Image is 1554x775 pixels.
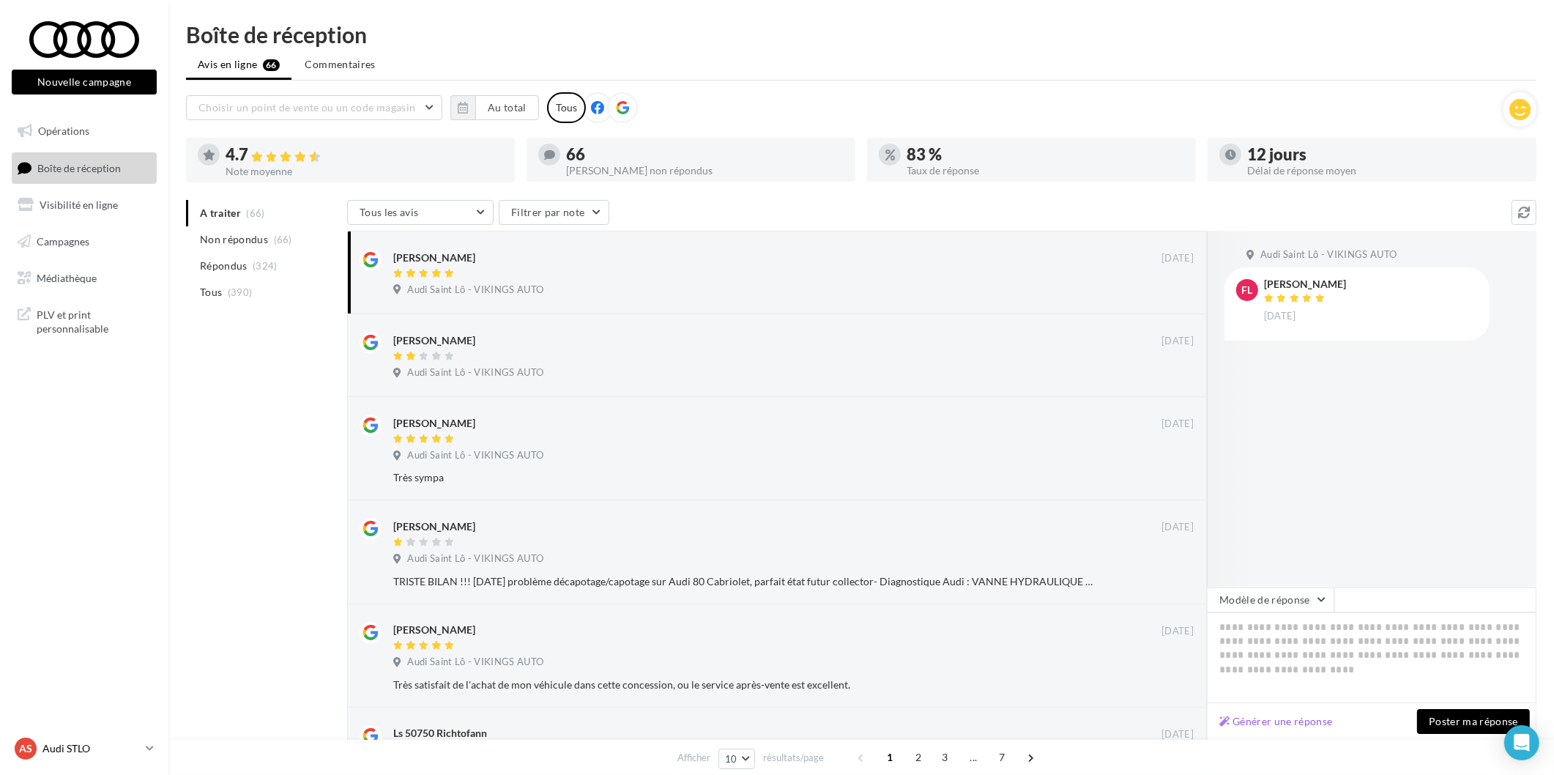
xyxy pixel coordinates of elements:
[1161,521,1194,534] span: [DATE]
[253,260,278,272] span: (324)
[37,161,121,174] span: Boîte de réception
[407,283,543,297] span: Audi Saint Lô - VIKINGS AUTO
[347,200,494,225] button: Tous les avis
[38,125,89,137] span: Opérations
[475,95,539,120] button: Au total
[12,735,157,763] a: AS Audi STLO
[1264,310,1296,323] span: [DATE]
[360,206,419,218] span: Tous les avis
[450,95,539,120] button: Au total
[907,746,930,769] span: 2
[907,147,1184,163] div: 83 %
[274,234,292,245] span: (66)
[407,552,543,566] span: Audi Saint Lô - VIKINGS AUTO
[393,519,475,534] div: [PERSON_NAME]
[200,285,222,300] span: Tous
[1161,625,1194,638] span: [DATE]
[19,741,32,756] span: AS
[407,449,543,462] span: Audi Saint Lô - VIKINGS AUTO
[933,746,956,769] span: 3
[907,166,1184,176] div: Taux de réponse
[9,299,160,342] a: PLV et print personnalisable
[990,746,1014,769] span: 7
[393,416,475,431] div: [PERSON_NAME]
[677,751,710,765] span: Afficher
[1504,725,1539,760] div: Open Intercom Messenger
[200,232,268,247] span: Non répondus
[42,741,140,756] p: Audi STLO
[566,166,844,176] div: [PERSON_NAME] non répondus
[393,574,1098,589] div: TRISTE BILAN !!! [DATE] problème décapotage/capotage sur Audi 80 Cabriolet, parfait état futur co...
[226,166,503,177] div: Note moyenne
[228,286,253,298] span: (390)
[1161,252,1194,265] span: [DATE]
[186,95,442,120] button: Choisir un point de vente ou un code magasin
[12,70,157,94] button: Nouvelle campagne
[393,726,487,741] div: Ls 50750 Richtofann
[393,470,1098,485] div: Très sympa
[186,23,1536,45] div: Boîte de réception
[1161,728,1194,741] span: [DATE]
[9,263,160,294] a: Médiathèque
[962,746,985,769] span: ...
[9,116,160,147] a: Opérations
[1247,166,1525,176] div: Délai de réponse moyen
[9,190,160,220] a: Visibilité en ligne
[566,147,844,163] div: 66
[9,152,160,184] a: Boîte de réception
[198,101,415,114] span: Choisir un point de vente ou un code magasin
[407,366,543,379] span: Audi Saint Lô - VIKINGS AUTO
[226,147,503,163] div: 4.7
[9,226,160,257] a: Campagnes
[393,333,475,348] div: [PERSON_NAME]
[1207,587,1334,612] button: Modèle de réponse
[200,259,248,273] span: Répondus
[393,623,475,637] div: [PERSON_NAME]
[305,58,376,70] span: Commentaires
[1417,709,1530,734] button: Poster ma réponse
[718,749,756,769] button: 10
[1161,335,1194,348] span: [DATE]
[1260,248,1397,262] span: Audi Saint Lô - VIKINGS AUTO
[1242,283,1253,297] span: fl
[37,235,89,248] span: Campagnes
[37,305,151,336] span: PLV et print personnalisable
[878,746,901,769] span: 1
[547,92,586,123] div: Tous
[763,751,824,765] span: résultats/page
[1161,418,1194,431] span: [DATE]
[725,753,737,765] span: 10
[1247,147,1525,163] div: 12 jours
[40,199,118,211] span: Visibilité en ligne
[1264,279,1346,289] div: [PERSON_NAME]
[499,200,609,225] button: Filtrer par note
[407,656,543,669] span: Audi Saint Lô - VIKINGS AUTO
[393,251,475,265] div: [PERSON_NAME]
[393,678,1098,692] div: Très satisfait de l'achat de mon véhicule dans cette concession, ou le service après-vente est ex...
[37,271,97,283] span: Médiathèque
[1213,713,1339,730] button: Générer une réponse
